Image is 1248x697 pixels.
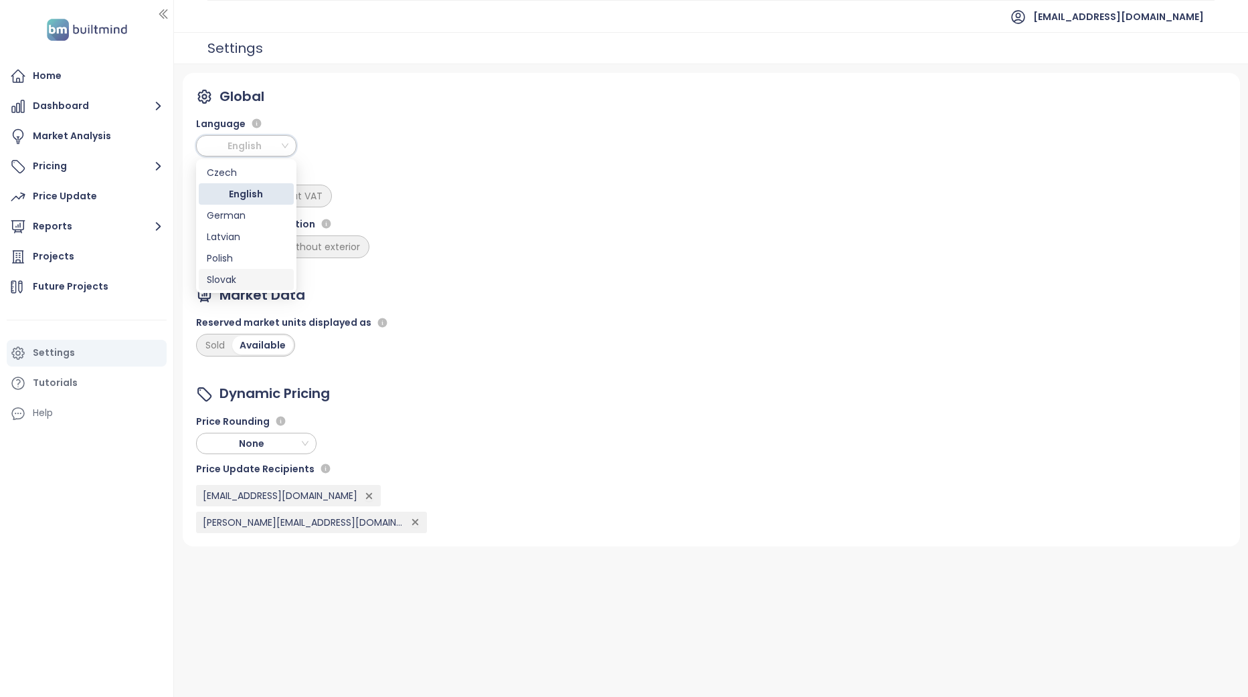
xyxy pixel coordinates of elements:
[7,123,167,150] a: Market Analysis
[199,269,294,290] div: Slovak
[33,248,74,265] div: Projects
[203,515,404,530] span: [PERSON_NAME][EMAIL_ADDRESS][DOMAIN_NAME]
[277,237,367,256] div: Without exterior
[7,370,167,397] a: Tutorials
[201,433,308,454] span: None
[207,272,286,287] div: Slovak
[207,229,286,244] div: Latvian
[203,488,357,503] span: [EMAIL_ADDRESS][DOMAIN_NAME]
[1033,1,1204,33] span: [EMAIL_ADDRESS][DOMAIN_NAME]
[207,187,286,201] div: English
[199,162,294,183] div: Czech
[196,461,427,477] div: Price Update Recipients
[199,183,294,205] div: English
[219,383,330,404] div: Dynamic Pricing
[7,213,167,240] button: Reports
[199,205,294,226] div: German
[33,278,108,295] div: Future Projects
[7,63,167,90] a: Home
[207,208,286,223] div: German
[33,375,78,391] div: Tutorials
[207,165,286,180] div: Czech
[207,251,286,266] div: Polish
[201,136,294,156] span: English
[33,68,62,84] div: Home
[198,336,232,355] div: Sold
[33,344,75,361] div: Settings
[7,243,167,270] a: Projects
[199,226,294,247] div: Latvian
[207,35,263,62] div: Settings
[196,314,391,330] div: Reserved market units displayed as
[33,405,53,421] div: Help
[33,128,111,144] div: Market Analysis
[7,93,167,120] button: Dashboard
[7,274,167,300] a: Future Projects
[219,285,305,306] div: Market Data
[33,188,97,205] div: Price Update
[7,340,167,367] a: Settings
[7,153,167,180] button: Pricing
[199,247,294,269] div: Polish
[219,86,264,107] div: Global
[196,116,369,132] div: Language
[232,336,293,355] div: Available
[7,183,167,210] a: Price Update
[43,16,131,43] img: logo
[7,400,167,427] div: Help
[196,413,427,429] div: Price Rounding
